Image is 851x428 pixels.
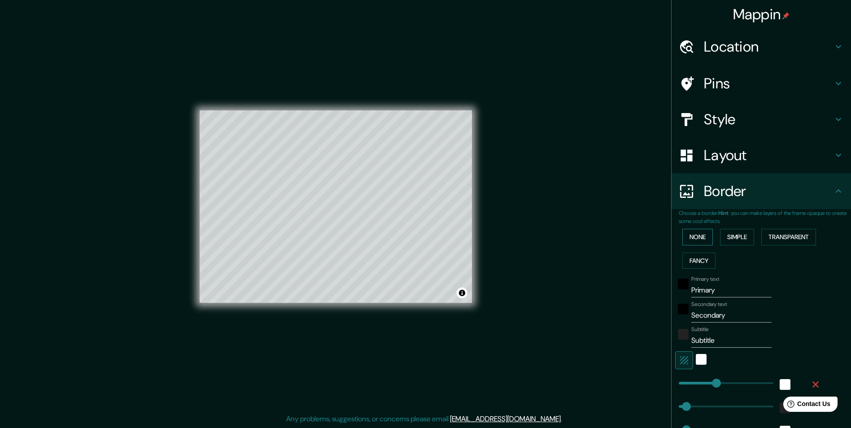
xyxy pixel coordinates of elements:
h4: Layout [704,146,833,164]
p: Any problems, suggestions, or concerns please email . [286,414,562,424]
button: None [682,229,713,245]
button: white [696,354,707,365]
button: Transparent [761,229,816,245]
button: Simple [720,229,754,245]
div: Style [672,101,851,137]
button: Fancy [682,253,716,269]
label: Secondary text [691,301,727,308]
label: Primary text [691,275,719,283]
div: . [563,414,565,424]
h4: Style [704,110,833,128]
div: Pins [672,66,851,101]
div: Border [672,173,851,209]
button: black [678,304,689,314]
button: Toggle attribution [457,288,467,298]
div: Layout [672,137,851,173]
button: color-222222 [678,329,689,340]
label: Subtitle [691,326,709,333]
h4: Location [704,38,833,56]
img: pin-icon.png [782,12,790,19]
div: . [562,414,563,424]
b: Hint [718,210,729,217]
p: Choose a border. : you can make layers of the frame opaque to create some cool effects. [679,209,851,225]
h4: Border [704,182,833,200]
h4: Mappin [733,5,790,23]
a: [EMAIL_ADDRESS][DOMAIN_NAME] [450,414,561,424]
button: white [780,379,790,390]
button: black [678,279,689,289]
iframe: Help widget launcher [771,393,841,418]
h4: Pins [704,74,833,92]
div: Location [672,29,851,65]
